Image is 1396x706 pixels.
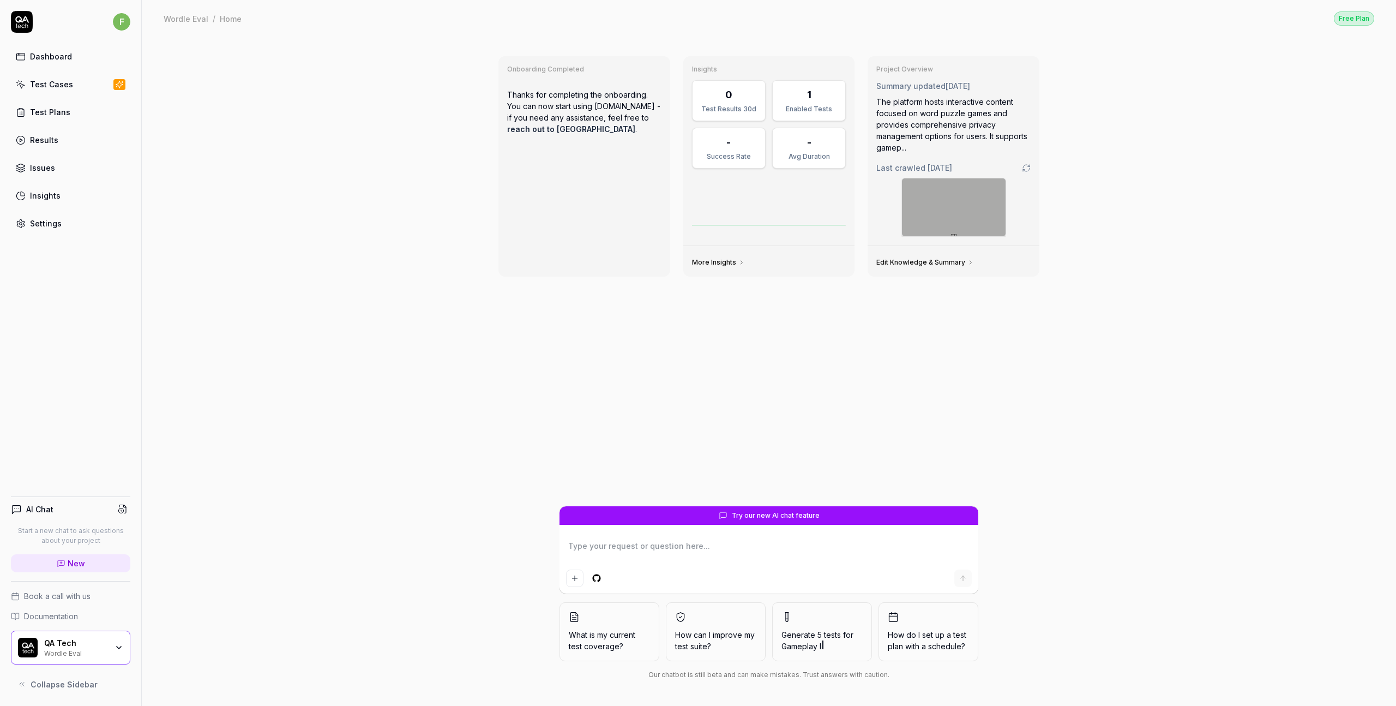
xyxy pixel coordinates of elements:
[692,65,846,74] h3: Insights
[30,79,73,90] div: Test Cases
[11,74,130,95] a: Test Cases
[876,162,952,173] span: Last crawled
[11,129,130,151] a: Results
[876,65,1031,74] h3: Project Overview
[44,648,107,657] div: Wordle Eval
[779,104,839,114] div: Enabled Tests
[781,642,821,651] span: Gameplay I
[666,602,766,661] button: How can I improve my test suite?
[220,13,242,24] div: Home
[725,87,732,102] div: 0
[559,670,978,680] div: Our chatbot is still beta and can make mistakes. Trust answers with caution.
[30,162,55,173] div: Issues
[113,11,130,33] button: f
[876,96,1031,153] div: The platform hosts interactive content focused on word puzzle games and provides comprehensive pr...
[675,629,756,652] span: How can I improve my test suite?
[888,629,969,652] span: How do I set up a test plan with a schedule?
[699,104,759,114] div: Test Results 30d
[11,673,130,695] button: Collapse Sidebar
[507,80,661,143] p: Thanks for completing the onboarding. You can now start using [DOMAIN_NAME] - if you need any ass...
[18,638,38,657] img: QA Tech Logo
[772,602,872,661] button: Generate 5 tests forGameplay I
[44,638,107,648] div: QA Tech
[11,590,130,602] a: Book a call with us
[876,258,974,267] a: Edit Knowledge & Summary
[24,611,78,622] span: Documentation
[30,218,62,229] div: Settings
[779,152,839,161] div: Avg Duration
[26,504,53,515] h4: AI Chat
[30,51,72,62] div: Dashboard
[11,157,130,178] a: Issues
[507,124,635,134] a: reach out to [GEOGRAPHIC_DATA]
[946,81,970,91] time: [DATE]
[902,178,1006,236] img: Screenshot
[164,13,208,24] div: Wordle Eval
[1022,164,1031,172] a: Go to crawling settings
[692,258,745,267] a: More Insights
[213,13,215,24] div: /
[113,13,130,31] span: f
[11,631,130,665] button: QA Tech LogoQA TechWordle Eval
[30,190,61,201] div: Insights
[11,213,130,234] a: Settings
[11,101,130,123] a: Test Plans
[566,570,583,587] button: Add attachment
[68,558,85,569] span: New
[807,135,811,149] div: -
[507,65,661,74] h3: Onboarding Completed
[559,602,659,661] button: What is my current test coverage?
[732,511,820,520] span: Try our new AI chat feature
[807,87,811,102] div: 1
[699,152,759,161] div: Success Rate
[11,554,130,572] a: New
[781,629,863,652] span: Generate 5 tests for
[11,526,130,546] p: Start a new chat to ask questions about your project
[30,106,70,118] div: Test Plans
[30,134,58,146] div: Results
[24,590,91,602] span: Book a call with us
[11,611,130,622] a: Documentation
[1334,11,1374,26] button: Free Plan
[11,46,130,67] a: Dashboard
[928,163,952,172] time: [DATE]
[11,185,130,206] a: Insights
[569,629,650,652] span: What is my current test coverage?
[726,135,731,149] div: -
[31,679,98,690] span: Collapse Sidebar
[878,602,978,661] button: How do I set up a test plan with a schedule?
[876,81,946,91] span: Summary updated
